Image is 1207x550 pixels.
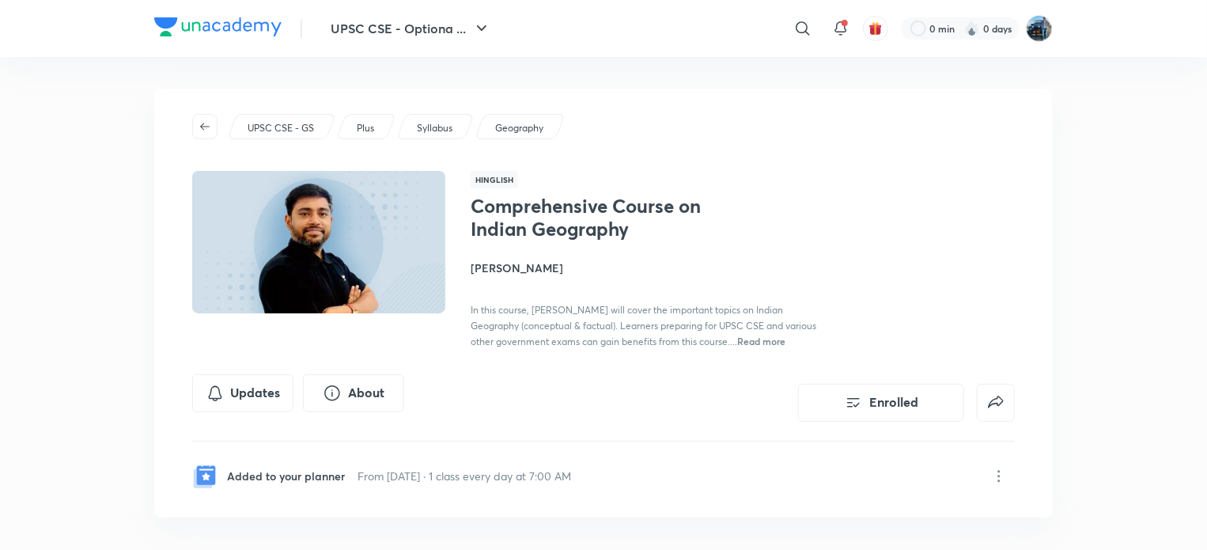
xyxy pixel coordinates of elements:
a: Company Logo [154,17,282,40]
p: From [DATE] · 1 class every day at 7:00 AM [358,468,571,484]
button: UPSC CSE - Optiona ... [321,13,501,44]
button: Updates [192,374,293,412]
a: Syllabus [414,121,456,135]
button: false [977,384,1015,422]
img: avatar [868,21,883,36]
a: Geography [493,121,547,135]
p: Added to your planner [227,468,345,484]
p: Syllabus [417,121,452,135]
img: I A S babu [1026,15,1053,42]
span: Hinglish [471,171,518,188]
h4: [PERSON_NAME] [471,260,825,276]
a: UPSC CSE - GS [245,121,317,135]
img: Thumbnail [190,169,448,315]
img: Company Logo [154,17,282,36]
span: In this course, [PERSON_NAME] will cover the important topics on Indian Geography (conceptual & f... [471,304,816,347]
button: About [303,374,404,412]
p: Geography [495,121,543,135]
button: Enrolled [798,384,964,422]
a: Plus [354,121,377,135]
h1: Comprehensive Course on Indian Geography [471,195,729,241]
p: UPSC CSE - GS [248,121,314,135]
span: Read more [737,335,785,347]
p: Plus [357,121,374,135]
button: avatar [863,16,888,41]
img: streak [964,21,980,36]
